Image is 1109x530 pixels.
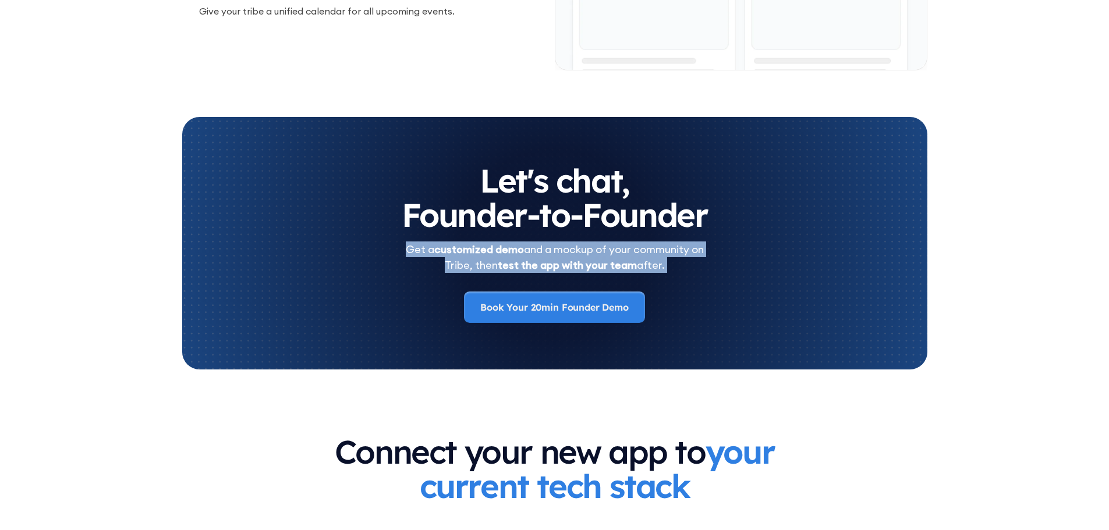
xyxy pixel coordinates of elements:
h2: Let's chat, Founder-to-Founder [205,163,904,232]
strong: your current tech stack [420,431,775,506]
strong: test the app with your team [498,258,637,272]
a: Book Your 20min Founder Demo [464,291,645,323]
h3: Connect your new app to [331,435,778,503]
div: Get a and a mockup of your community on Tribe, then after. [406,241,704,273]
strong: customized demo [434,243,524,256]
p: Give your tribe a unified calendar for all upcoming events. [199,4,538,18]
